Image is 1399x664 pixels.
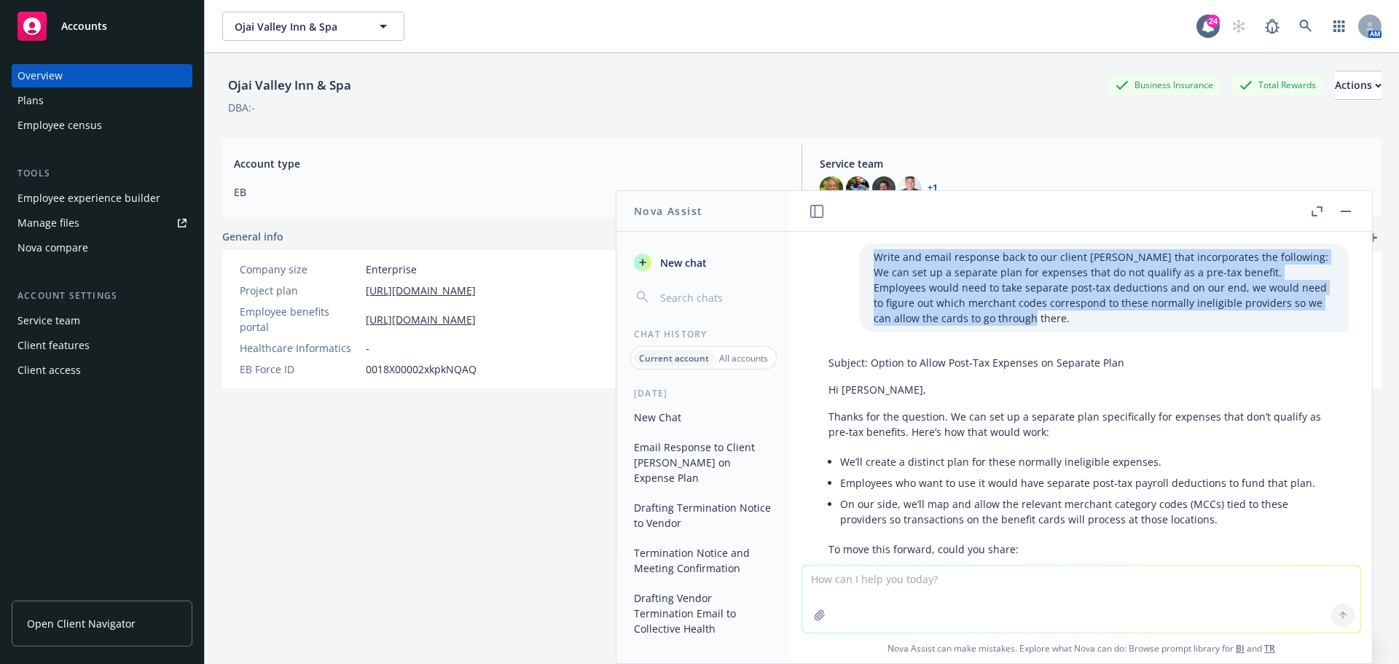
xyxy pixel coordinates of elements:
img: photo [898,176,922,200]
h1: Nova Assist [634,203,702,219]
div: Employee experience builder [17,187,160,210]
a: Switch app [1325,12,1354,41]
li: We’ll create a distinct plan for these normally ineligible expenses. [840,451,1334,472]
button: New chat [628,249,779,276]
a: Report a Bug [1258,12,1287,41]
div: Service team [17,309,80,332]
div: Account settings [12,289,192,303]
input: Search chats [657,287,773,308]
div: Client features [17,334,90,357]
button: Drafting Termination Notice to Vendor [628,496,779,535]
div: Tools [12,166,192,181]
span: Nova Assist can make mistakes. Explore what Nova can do: Browse prompt library for and [796,633,1366,663]
button: Email Response to Client [PERSON_NAME] on Expense Plan [628,435,779,490]
a: BI [1236,642,1245,655]
div: Actions [1335,71,1382,99]
span: Accounts [61,20,107,32]
div: Chat History [616,328,791,340]
a: Search [1291,12,1320,41]
a: Nova compare [12,236,192,259]
span: Account type [234,156,784,171]
div: Overview [17,64,63,87]
button: Termination Notice and Meeting Confirmation [628,541,779,580]
a: Manage files [12,211,192,235]
a: [URL][DOMAIN_NAME] [366,283,476,298]
a: Overview [12,64,192,87]
span: Open Client Navigator [27,616,136,631]
p: Thanks for the question. We can set up a separate plan specifically for expenses that don’t quali... [828,409,1334,440]
p: Hi [PERSON_NAME], [828,382,1334,397]
button: Drafting Vendor Termination Email to Collective Health [628,586,779,641]
p: Current account [639,352,709,364]
div: Manage files [17,211,79,235]
div: Plans [17,89,44,112]
a: Service team [12,309,192,332]
a: Client access [12,359,192,382]
span: - [366,340,369,356]
a: +1 [928,184,938,192]
a: Plans [12,89,192,112]
a: Employee experience builder [12,187,192,210]
a: TR [1264,642,1275,655]
img: photo [820,176,843,200]
img: photo [846,176,869,200]
div: Client access [17,359,81,382]
span: New chat [657,255,707,270]
div: 24 [1207,15,1220,28]
div: Business Insurance [1108,76,1220,94]
div: Employee census [17,114,102,137]
img: photo [872,176,896,200]
div: DBA: - [228,100,255,115]
li: On our side, we’ll map and allow the relevant merchant category codes (MCCs) tied to these provid... [840,493,1334,530]
a: Employee census [12,114,192,137]
a: add [1364,229,1382,246]
div: EB Force ID [240,362,360,377]
div: Employee benefits portal [240,304,360,335]
a: Start snowing [1224,12,1253,41]
a: Accounts [12,6,192,47]
div: Ojai Valley Inn & Spa [222,76,357,95]
p: Subject: Option to Allow Post‑Tax Expenses on Separate Plan [828,355,1334,370]
button: New Chat [628,405,779,429]
div: Company size [240,262,360,277]
span: Enterprise [366,262,417,277]
a: [URL][DOMAIN_NAME] [366,312,476,327]
div: [DATE] [616,387,791,399]
span: EB [234,184,784,200]
p: All accounts [719,352,768,364]
button: Actions [1335,71,1382,100]
p: To move this forward, could you share: [828,542,1334,557]
span: Service team [820,156,1370,171]
div: Project plan [240,283,360,298]
div: Healthcare Informatics [240,340,360,356]
button: Ojai Valley Inn & Spa [222,12,404,41]
div: Nova compare [17,236,88,259]
span: Ojai Valley Inn & Spa [235,19,361,34]
span: 0018X00002xkpkNQAQ [366,362,477,377]
a: Client features [12,334,192,357]
span: General info [222,229,283,244]
div: Total Rewards [1232,76,1323,94]
li: Employees who want to use it would have separate post‑tax payroll deductions to fund that plan. [840,472,1334,493]
p: Write and email response back to our client [PERSON_NAME] that incorporates the following: We can... [874,249,1334,326]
